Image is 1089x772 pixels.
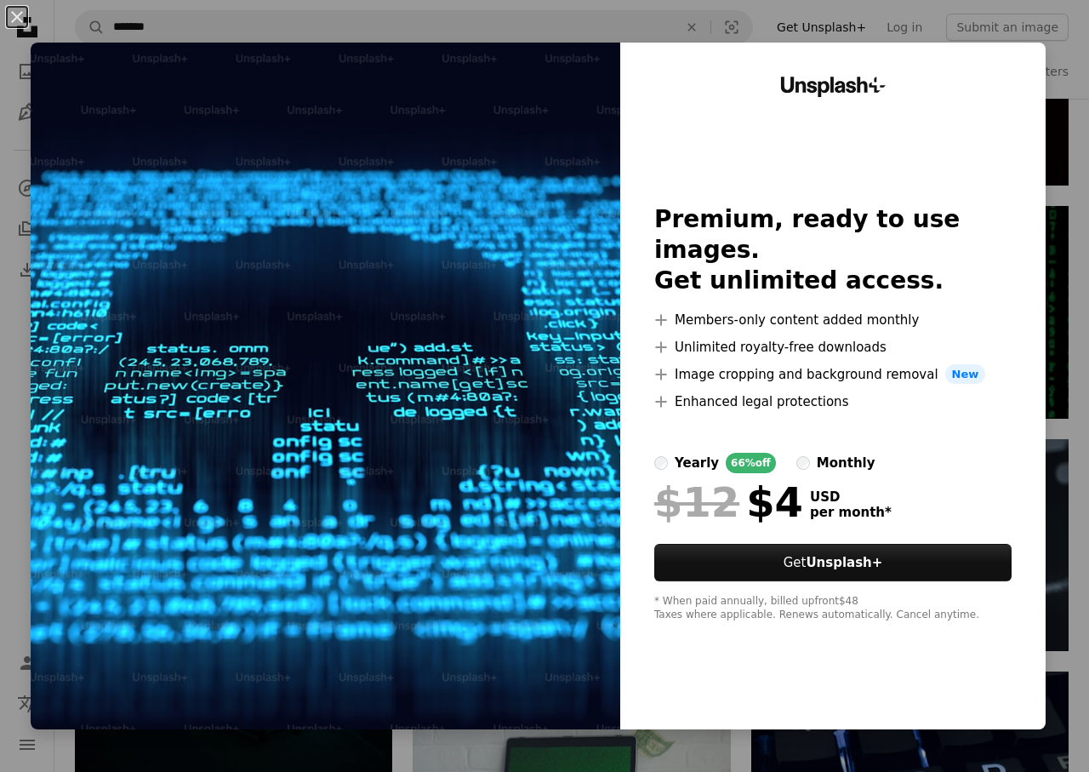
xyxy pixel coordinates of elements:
span: per month * [810,505,892,520]
li: Image cropping and background removal [654,364,1012,385]
div: 66% off [726,453,776,473]
input: yearly66%off [654,456,668,470]
input: monthly [796,456,810,470]
button: GetUnsplash+ [654,544,1012,581]
span: $12 [654,480,739,524]
div: $4 [654,480,803,524]
strong: Unsplash+ [806,555,882,570]
div: yearly [675,453,719,473]
div: monthly [817,453,875,473]
span: USD [810,489,892,505]
h2: Premium, ready to use images. Get unlimited access. [654,204,1012,296]
li: Members-only content added monthly [654,310,1012,330]
li: Enhanced legal protections [654,392,1012,412]
div: * When paid annually, billed upfront $48 Taxes where applicable. Renews automatically. Cancel any... [654,595,1012,622]
li: Unlimited royalty-free downloads [654,337,1012,357]
span: New [945,364,986,385]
